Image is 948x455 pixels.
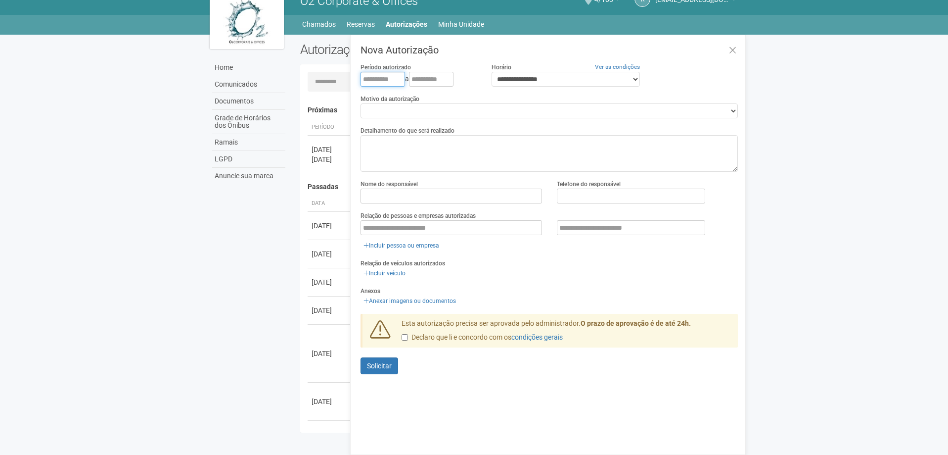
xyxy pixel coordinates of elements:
[300,42,512,57] h2: Autorizações
[361,357,398,374] button: Solicitar
[361,45,738,55] h3: Nova Autorização
[312,349,348,358] div: [DATE]
[312,221,348,231] div: [DATE]
[212,134,285,151] a: Ramais
[312,145,348,154] div: [DATE]
[361,95,419,103] label: Motivo da autorização
[438,17,484,31] a: Minha Unidade
[361,211,476,220] label: Relação de pessoas e empresas autorizadas
[308,106,731,114] h4: Próximas
[557,180,621,189] label: Telefone do responsável
[212,59,285,76] a: Home
[511,333,563,341] a: condições gerais
[212,93,285,110] a: Documentos
[308,183,731,191] h4: Passadas
[308,119,352,136] th: Período
[312,397,348,406] div: [DATE]
[212,110,285,134] a: Grade de Horários dos Ônibus
[361,240,442,251] a: Incluir pessoa ou empresa
[308,196,352,212] th: Data
[361,296,459,306] a: Anexar imagens ou documentos
[361,126,454,135] label: Detalhamento do que será realizado
[361,287,380,296] label: Anexos
[492,63,511,72] label: Horário
[361,72,476,87] div: a
[595,63,640,70] a: Ver as condições
[361,268,408,279] a: Incluir veículo
[347,17,375,31] a: Reservas
[361,180,418,189] label: Nome do responsável
[212,76,285,93] a: Comunicados
[312,154,348,164] div: [DATE]
[386,17,427,31] a: Autorizações
[312,277,348,287] div: [DATE]
[361,63,411,72] label: Período autorizado
[402,333,563,343] label: Declaro que li e concordo com os
[367,362,392,370] span: Solicitar
[302,17,336,31] a: Chamados
[312,305,348,315] div: [DATE]
[212,168,285,184] a: Anuncie sua marca
[212,151,285,168] a: LGPD
[312,249,348,259] div: [DATE]
[402,334,408,341] input: Declaro que li e concordo com oscondições gerais
[361,259,445,268] label: Relação de veículos autorizados
[394,319,738,348] div: Esta autorização precisa ser aprovada pelo administrador.
[581,319,691,327] strong: O prazo de aprovação é de até 24h.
